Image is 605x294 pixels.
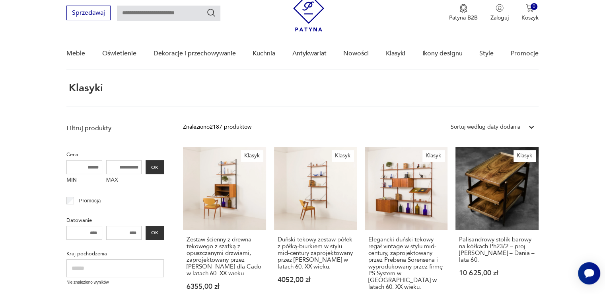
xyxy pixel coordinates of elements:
h3: Duński tekowy zestaw półek z półką-biurkiem w stylu mid-century zaprojektowany przez [PERSON_NAME... [278,236,353,270]
a: Dekoracje i przechowywanie [153,38,235,69]
h3: Zestaw ścienny z drewna tekowego z szafką z opuszczanymi drzwiami, zaprojektowany przez [PERSON_N... [187,236,262,277]
p: 6355,00 zł [187,283,262,290]
div: Sortuj według daty dodania [451,123,520,131]
a: Style [479,38,494,69]
a: Klasyki [386,38,405,69]
p: Kraj pochodzenia [66,249,164,258]
div: 0 [531,3,537,10]
p: Patyna B2B [449,14,478,22]
label: MAX [106,174,142,187]
p: Nie znaleziono wyników [66,279,164,286]
button: OK [146,226,164,240]
a: Promocje [511,38,539,69]
a: Oświetlenie [102,38,136,69]
p: Koszyk [521,14,539,22]
a: Ikony designu [422,38,462,69]
button: Zaloguj [490,4,509,22]
h1: Klasyki [66,82,103,94]
div: Znaleziono 2187 produktów [183,123,251,131]
a: Antykwariat [292,38,327,69]
p: 4052,00 zł [278,276,353,283]
img: Ikona koszyka [526,4,534,12]
iframe: Smartsupp widget button [578,262,600,284]
button: OK [146,160,164,174]
h3: Palisandrowy stolik barowy na kółkach Ph23/2 – proj. [PERSON_NAME] – Dania – lata 60. [459,236,535,263]
a: Ikona medaluPatyna B2B [449,4,478,22]
button: 0Koszyk [521,4,539,22]
a: Kuchnia [253,38,275,69]
p: Datowanie [66,216,164,225]
p: Zaloguj [490,14,509,22]
p: Promocja [79,196,101,205]
button: Sprzedawaj [66,6,111,20]
label: MIN [66,174,102,187]
a: Sprzedawaj [66,11,111,16]
img: Ikona medalu [459,4,467,13]
a: Meble [66,38,85,69]
h3: Elegancki duński tekowy regał vintage w stylu mid-century, zaprojektowany przez Prebena Sorensena... [368,236,444,290]
p: Filtruj produkty [66,124,164,133]
p: 10 625,00 zł [459,270,535,276]
img: Ikonka użytkownika [496,4,504,12]
button: Szukaj [206,8,216,18]
button: Patyna B2B [449,4,478,22]
a: Nowości [343,38,369,69]
p: Cena [66,150,164,159]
